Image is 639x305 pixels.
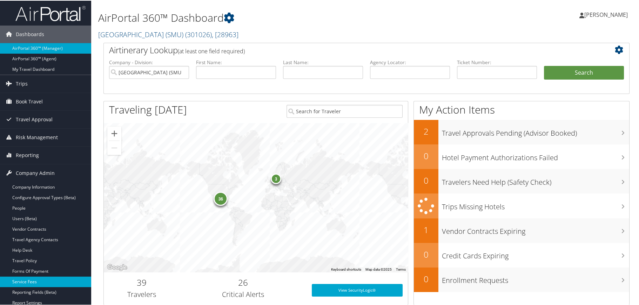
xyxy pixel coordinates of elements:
[287,104,403,117] input: Search for Traveler
[414,193,629,218] a: Trips Missing Hotels
[212,29,238,39] span: , [ 28963 ]
[109,102,187,116] h1: Traveling [DATE]
[442,149,629,162] h3: Hotel Payment Authorizations Failed
[283,58,363,65] label: Last Name:
[331,266,361,271] button: Keyboard shortcuts
[414,174,438,186] h2: 0
[98,10,456,25] h1: AirPortal 360™ Dashboard
[271,173,281,183] div: 3
[414,119,629,144] a: 2Travel Approvals Pending (Advisor Booked)
[396,267,406,271] a: Terms (opens in new tab)
[544,65,624,79] button: Search
[107,140,121,154] button: Zoom out
[106,262,129,271] a: Open this area in Google Maps (opens a new window)
[98,29,238,39] a: [GEOGRAPHIC_DATA] (SMU)
[107,126,121,140] button: Zoom in
[414,149,438,161] h2: 0
[414,125,438,137] h2: 2
[109,289,175,299] h3: Travelers
[370,58,450,65] label: Agency Locator:
[414,102,629,116] h1: My Action Items
[185,289,301,299] h3: Critical Alerts
[214,191,228,205] div: 36
[185,276,301,288] h2: 26
[178,47,245,54] span: (at least one field required)
[109,58,189,65] label: Company - Division:
[16,110,53,128] span: Travel Approval
[185,29,212,39] span: ( 301026 )
[365,267,392,271] span: Map data ©2025
[16,92,43,110] span: Book Travel
[442,173,629,187] h3: Travelers Need Help (Safety Check)
[414,272,438,284] h2: 0
[442,247,629,260] h3: Credit Cards Expiring
[109,43,580,55] h2: Airtinerary Lookup
[16,146,39,163] span: Reporting
[457,58,537,65] label: Ticket Number:
[106,262,129,271] img: Google
[414,144,629,168] a: 0Hotel Payment Authorizations Failed
[442,222,629,236] h3: Vendor Contracts Expiring
[414,218,629,242] a: 1Vendor Contracts Expiring
[579,4,635,25] a: [PERSON_NAME]
[442,124,629,137] h3: Travel Approvals Pending (Advisor Booked)
[16,25,44,42] span: Dashboards
[414,168,629,193] a: 0Travelers Need Help (Safety Check)
[414,223,438,235] h2: 1
[196,58,276,65] label: First Name:
[16,74,28,92] span: Trips
[15,5,86,21] img: airportal-logo.png
[16,164,55,181] span: Company Admin
[442,198,629,211] h3: Trips Missing Hotels
[442,271,629,285] h3: Enrollment Requests
[414,267,629,291] a: 0Enrollment Requests
[584,10,628,18] span: [PERSON_NAME]
[414,248,438,260] h2: 0
[109,276,175,288] h2: 39
[414,242,629,267] a: 0Credit Cards Expiring
[312,283,403,296] a: View SecurityLogic®
[16,128,58,145] span: Risk Management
